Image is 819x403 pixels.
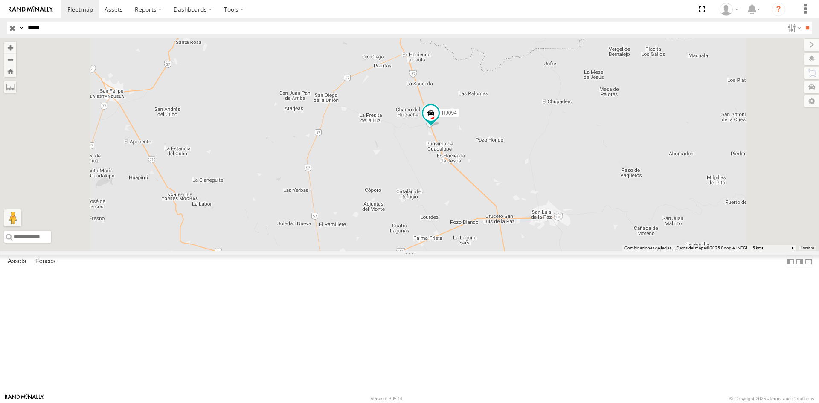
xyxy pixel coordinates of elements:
[3,256,30,268] label: Assets
[772,3,785,16] i: ?
[4,65,16,77] button: Zoom Home
[442,110,457,116] span: RJ094
[624,245,671,251] button: Combinaciones de teclas
[801,246,814,250] a: Términos
[804,255,813,268] label: Hide Summary Table
[804,95,819,107] label: Map Settings
[4,209,21,226] button: Arrastra al hombrecito al mapa para abrir Street View
[31,256,60,268] label: Fences
[752,246,762,250] span: 5 km
[784,22,802,34] label: Search Filter Options
[5,394,44,403] a: Visit our Website
[717,3,741,16] div: Josue Jimenez
[750,245,796,251] button: Escala del mapa: 5 km por 70 píxeles
[769,396,814,401] a: Terms and Conditions
[4,42,16,53] button: Zoom in
[729,396,814,401] div: © Copyright 2025 -
[371,396,403,401] div: Version: 305.01
[677,246,747,250] span: Datos del mapa ©2025 Google, INEGI
[4,53,16,65] button: Zoom out
[787,255,795,268] label: Dock Summary Table to the Left
[4,81,16,93] label: Measure
[795,255,804,268] label: Dock Summary Table to the Right
[18,22,25,34] label: Search Query
[9,6,53,12] img: rand-logo.svg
